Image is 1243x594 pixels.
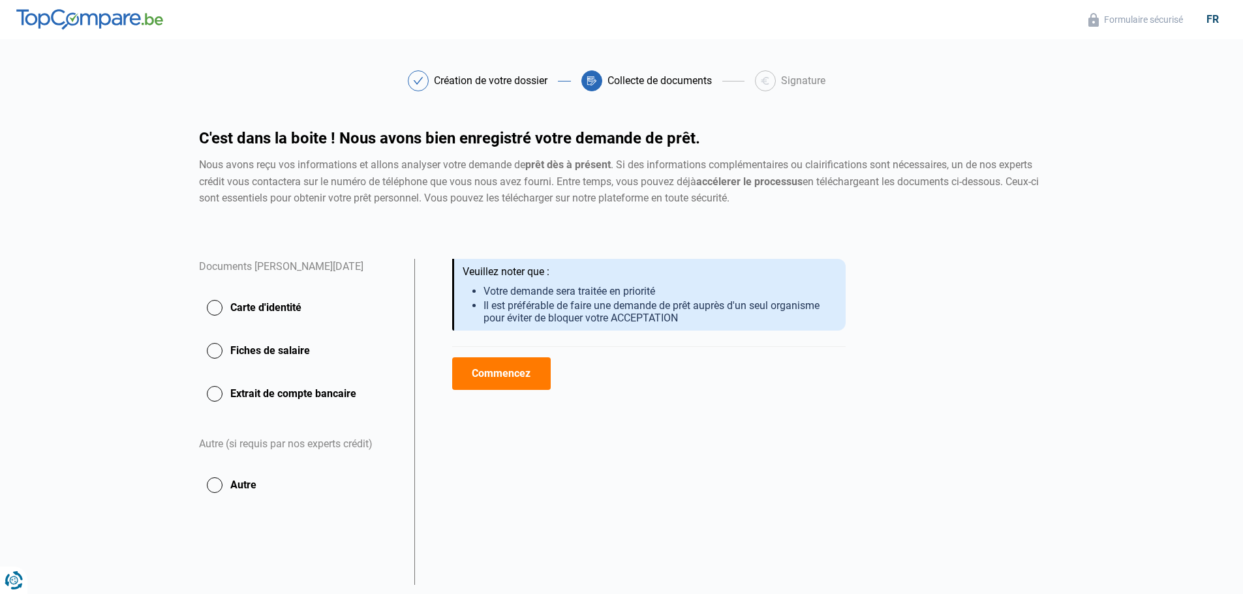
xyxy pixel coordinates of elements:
div: Autre (si requis par nos experts crédit) [199,421,399,469]
div: Création de votre dossier [434,76,547,86]
button: Autre [199,469,399,501]
div: Veuillez noter que : [463,265,835,278]
div: Collecte de documents [607,76,712,86]
img: TopCompare.be [16,9,163,30]
div: Documents [PERSON_NAME][DATE] [199,259,399,291]
div: Nous avons reçu vos informations et allons analyser votre demande de . Si des informations complé... [199,156,1045,207]
strong: accélerer le processus [696,175,803,188]
div: fr [1199,13,1227,25]
div: Signature [781,76,825,86]
li: Votre demande sera traitée en priorité [483,285,835,297]
button: Formulaire sécurisé [1084,12,1187,27]
button: Fiches de salaire [199,334,399,367]
button: Carte d'identité [199,291,399,324]
strong: prêt dès à présent [525,158,611,171]
li: Il est préférable de faire une demande de prêt auprès d'un seul organisme pour éviter de bloquer ... [483,299,835,324]
h1: C'est dans la boite ! Nous avons bien enregistré votre demande de prêt. [199,130,1045,146]
button: Extrait de compte bancaire [199,378,399,410]
button: Commencez [452,357,551,390]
